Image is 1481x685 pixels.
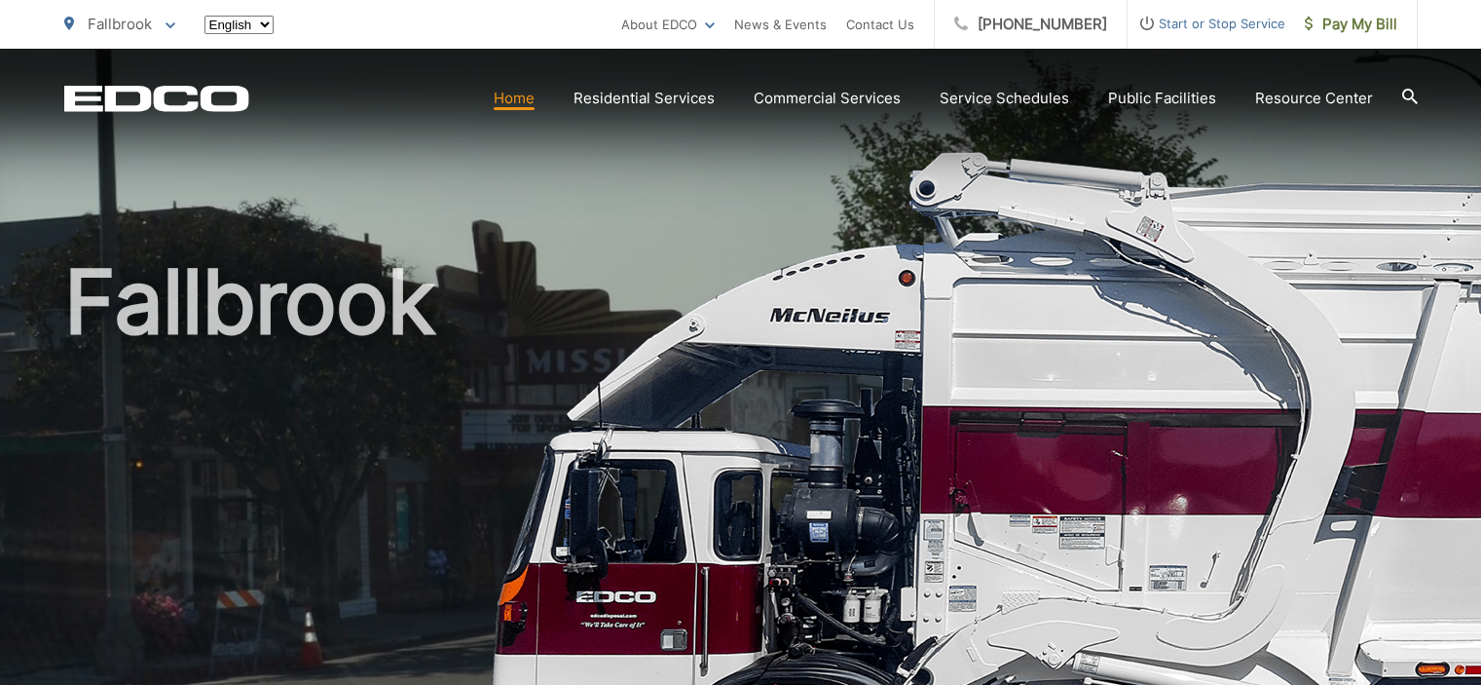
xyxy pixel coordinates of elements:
[204,16,274,34] select: Select a language
[621,13,715,36] a: About EDCO
[88,15,152,33] span: Fallbrook
[1108,87,1216,110] a: Public Facilities
[494,87,535,110] a: Home
[574,87,715,110] a: Residential Services
[734,13,827,36] a: News & Events
[1255,87,1373,110] a: Resource Center
[846,13,914,36] a: Contact Us
[940,87,1069,110] a: Service Schedules
[754,87,901,110] a: Commercial Services
[1305,13,1397,36] span: Pay My Bill
[64,85,249,112] a: EDCD logo. Return to the homepage.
